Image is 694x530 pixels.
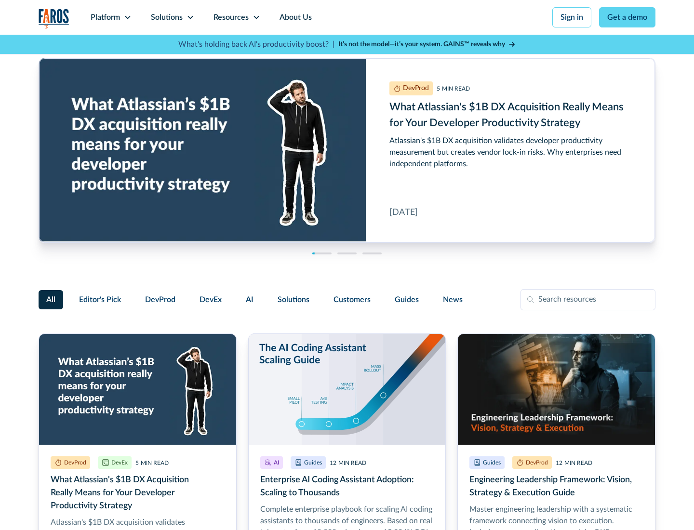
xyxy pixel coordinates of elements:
[338,41,505,48] strong: It’s not the model—it’s your system. GAINS™ reveals why
[39,289,655,310] form: Filter Form
[200,294,222,305] span: DevEx
[39,58,655,242] div: cms-link
[552,7,591,27] a: Sign in
[395,294,419,305] span: Guides
[39,9,69,28] img: Logo of the analytics and reporting company Faros.
[39,58,655,242] a: What Atlassian's $1B DX Acquisition Really Means for Your Developer Productivity Strategy
[443,294,463,305] span: News
[145,294,175,305] span: DevProd
[91,12,120,23] div: Platform
[39,334,236,445] img: Developer scratching his head on a blue background
[249,334,446,445] img: Illustration of hockey stick-like scaling from pilot to mass rollout
[334,294,371,305] span: Customers
[599,7,655,27] a: Get a demo
[46,294,55,305] span: All
[151,12,183,23] div: Solutions
[178,39,334,50] p: What's holding back AI's productivity boost? |
[39,9,69,28] a: home
[458,334,655,445] img: Realistic image of an engineering leader at work
[79,294,121,305] span: Editor's Pick
[214,12,249,23] div: Resources
[246,294,254,305] span: AI
[278,294,309,305] span: Solutions
[338,40,516,50] a: It’s not the model—it’s your system. GAINS™ reveals why
[520,289,655,310] input: Search resources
